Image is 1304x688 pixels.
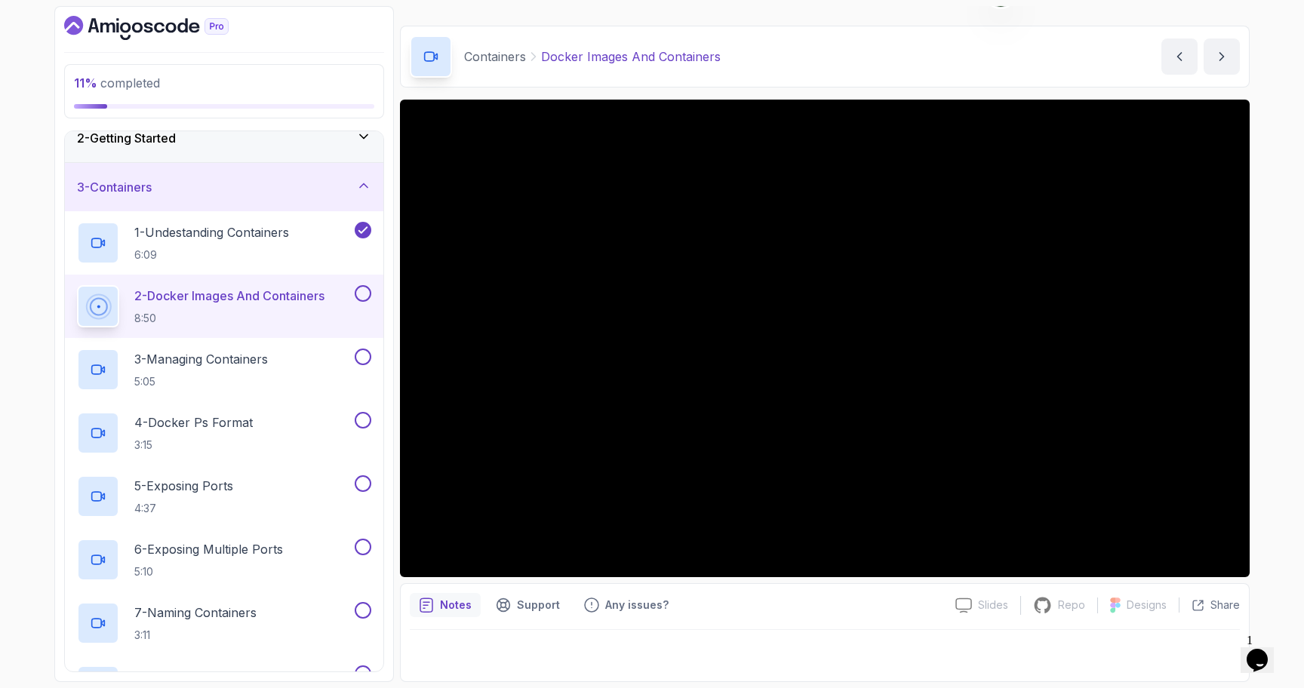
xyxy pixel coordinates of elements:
[1204,38,1240,75] button: next content
[134,604,257,622] p: 7 - Naming Containers
[517,597,560,613] p: Support
[134,628,257,643] p: 3:11
[134,413,253,432] p: 4 - Docker Ps Format
[134,287,324,305] p: 2 - Docker Images And Containers
[1161,38,1198,75] button: previous content
[65,163,383,211] button: 3-Containers
[77,602,371,644] button: 7-Naming Containers3:11
[400,100,1250,577] iframe: 2 - Docker Images and Containers
[575,593,678,617] button: Feedback button
[605,597,669,613] p: Any issues?
[134,501,233,516] p: 4:37
[134,540,283,558] p: 6 - Exposing Multiple Ports
[134,311,324,326] p: 8:50
[77,178,152,196] h3: 3 - Containers
[134,477,233,495] p: 5 - Exposing Ports
[134,564,283,579] p: 5:10
[77,222,371,264] button: 1-Undestanding Containers6:09
[77,129,176,147] h3: 2 - Getting Started
[77,475,371,518] button: 5-Exposing Ports4:37
[77,539,371,581] button: 6-Exposing Multiple Ports5:10
[978,597,1008,613] p: Slides
[541,48,721,66] p: Docker Images And Containers
[64,16,263,40] a: Dashboard
[74,75,160,91] span: completed
[440,597,472,613] p: Notes
[134,223,289,241] p: 1 - Undestanding Containers
[487,593,569,617] button: Support button
[77,349,371,391] button: 3-Managing Containers5:05
[1058,597,1085,613] p: Repo
[1179,597,1240,613] button: Share
[77,412,371,454] button: 4-Docker Ps Format3:15
[77,285,371,327] button: 2-Docker Images And Containers8:50
[74,75,97,91] span: 11 %
[1241,628,1289,673] iframe: chat widget
[65,114,383,162] button: 2-Getting Started
[464,48,526,66] p: Containers
[1127,597,1167,613] p: Designs
[134,374,268,389] p: 5:05
[134,667,352,685] p: 8 - Running Container In The Background
[134,438,253,453] p: 3:15
[134,350,268,368] p: 3 - Managing Containers
[1210,597,1240,613] p: Share
[134,247,289,263] p: 6:09
[410,593,481,617] button: notes button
